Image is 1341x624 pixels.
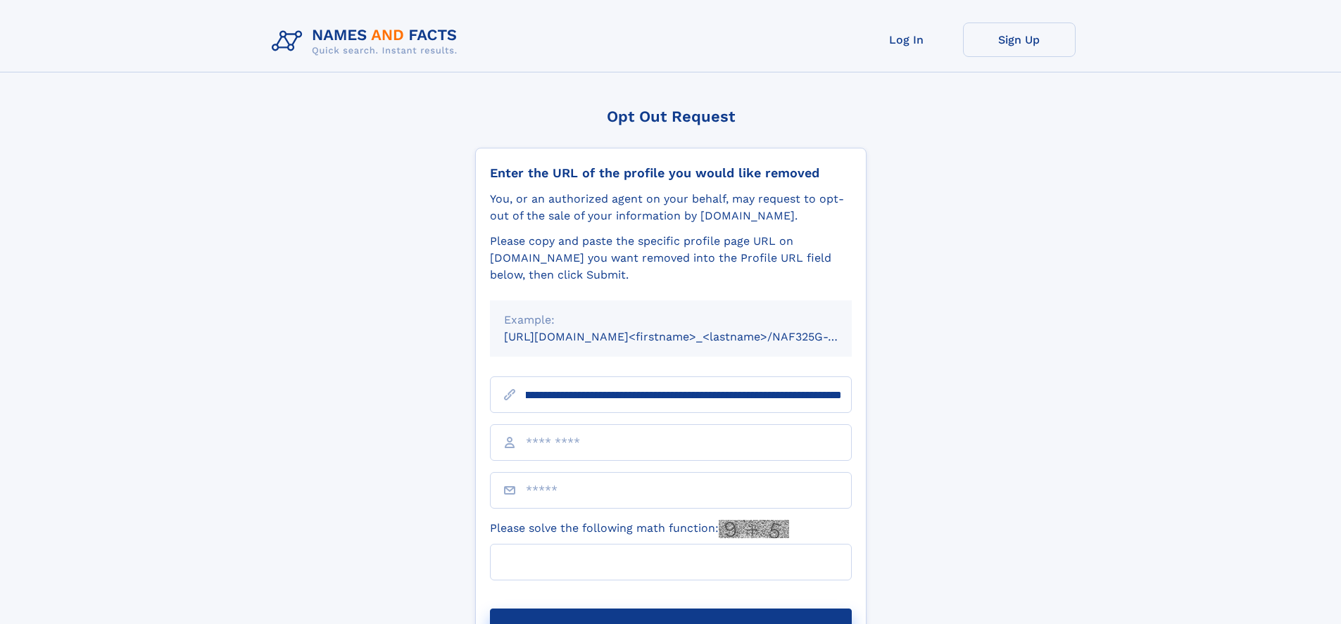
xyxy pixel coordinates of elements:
[504,330,879,343] small: [URL][DOMAIN_NAME]<firstname>_<lastname>/NAF325G-xxxxxxxx
[490,233,852,284] div: Please copy and paste the specific profile page URL on [DOMAIN_NAME] you want removed into the Pr...
[490,191,852,224] div: You, or an authorized agent on your behalf, may request to opt-out of the sale of your informatio...
[266,23,469,61] img: Logo Names and Facts
[850,23,963,57] a: Log In
[475,108,867,125] div: Opt Out Request
[504,312,838,329] div: Example:
[490,520,789,538] label: Please solve the following math function:
[963,23,1076,57] a: Sign Up
[490,165,852,181] div: Enter the URL of the profile you would like removed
